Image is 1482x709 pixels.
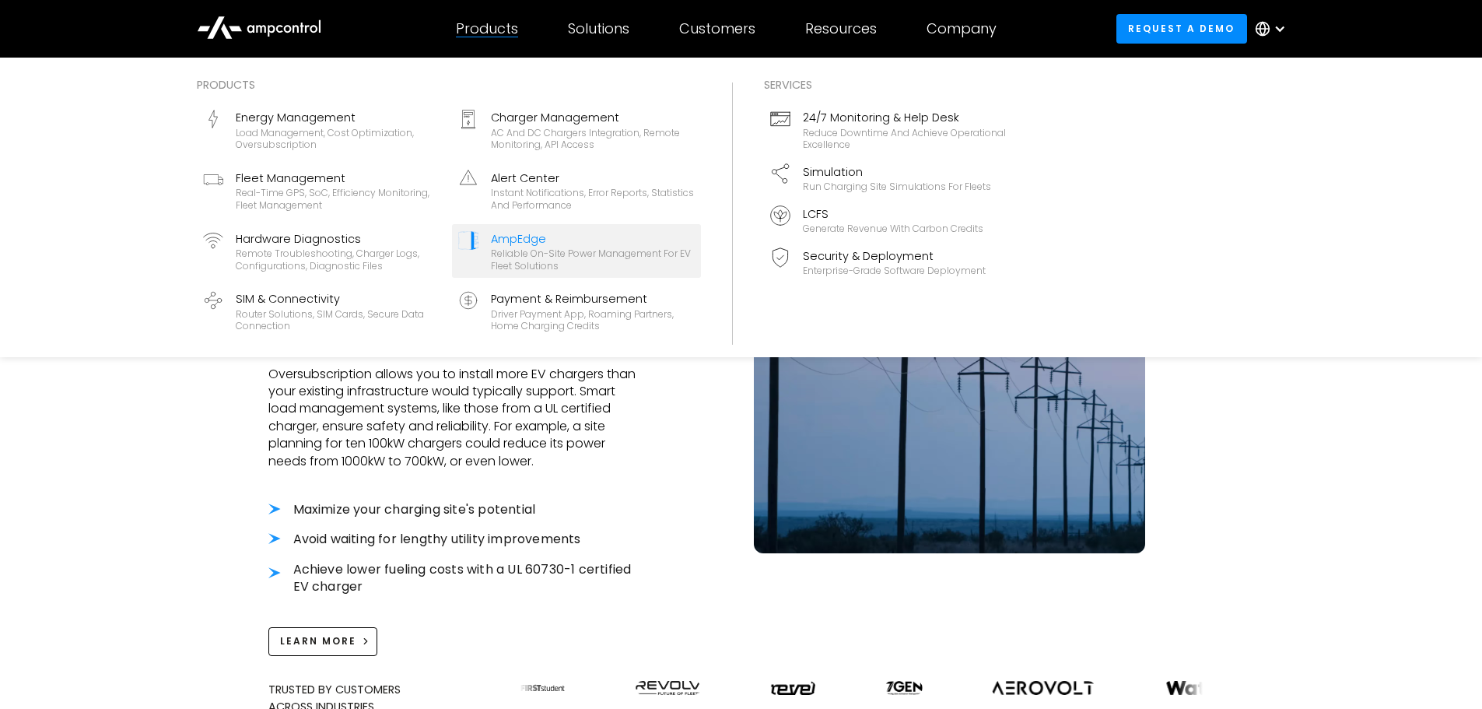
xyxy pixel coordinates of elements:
li: Avoid waiting for lengthy utility improvements [268,531,637,548]
div: LCFS [803,205,983,223]
a: SIM & ConnectivityRouter Solutions, SIM Cards, Secure Data Connection [197,284,446,339]
a: Alert CenterInstant notifications, error reports, statistics and performance [452,163,701,218]
div: Solutions [568,20,629,37]
a: Energy ManagementLoad management, cost optimization, oversubscription [197,103,446,157]
a: SimulationRun charging site simulations for fleets [764,157,1013,199]
div: Resources [805,20,877,37]
div: Alert Center [491,170,695,187]
a: Fleet ManagementReal-time GPS, SoC, efficiency monitoring, fleet management [197,163,446,218]
li: Maximize your charging site's potential [268,501,637,518]
a: Charger ManagementAC and DC chargers integration, remote monitoring, API access [452,103,701,157]
a: Security & DeploymentEnterprise-grade software deployment [764,241,1013,283]
div: Simulation [803,163,991,181]
div: Security & Deployment [803,247,986,265]
div: Company [927,20,997,37]
a: AmpEdgeReliable On-site Power Management for EV Fleet Solutions [452,224,701,279]
div: Customers [679,20,755,37]
div: AmpEdge [491,230,695,247]
a: Payment & ReimbursementDriver Payment App, Roaming Partners, Home Charging Credits [452,284,701,339]
p: Oversubscription allows you to install more EV chargers than your existing infrastructure would t... [268,366,637,470]
a: Request a demo [1116,14,1247,43]
a: Learn More [268,627,378,656]
div: Charger Management [491,109,695,126]
div: Learn More [280,634,356,648]
li: Achieve lower fueling costs with a UL 60730-1 certified EV charger [268,561,637,596]
div: Energy Management [236,109,440,126]
a: LCFSGenerate revenue with carbon credits [764,199,1013,241]
div: Products [456,20,518,37]
div: Products [197,76,701,93]
div: Reliable On-site Power Management for EV Fleet Solutions [491,247,695,272]
div: Hardware Diagnostics [236,230,440,247]
div: Remote troubleshooting, charger logs, configurations, diagnostic files [236,247,440,272]
div: Services [764,76,1013,93]
a: Hardware DiagnosticsRemote troubleshooting, charger logs, configurations, diagnostic files [197,224,446,279]
div: Payment & Reimbursement [491,290,695,307]
div: 24/7 Monitoring & Help Desk [803,109,1007,126]
div: Router Solutions, SIM Cards, Secure Data Connection [236,308,440,332]
div: Enterprise-grade software deployment [803,265,986,277]
div: Reduce downtime and achieve operational excellence [803,127,1007,151]
div: Instant notifications, error reports, statistics and performance [491,187,695,211]
div: Driver Payment App, Roaming Partners, Home Charging Credits [491,308,695,332]
div: Real-time GPS, SoC, efficiency monitoring, fleet management [236,187,440,211]
a: 24/7 Monitoring & Help DeskReduce downtime and achieve operational excellence [764,103,1013,157]
div: Generate revenue with carbon credits [803,223,983,235]
div: Load management, cost optimization, oversubscription [236,127,440,151]
div: AC and DC chargers integration, remote monitoring, API access [491,127,695,151]
div: Fleet Management [236,170,440,187]
div: Run charging site simulations for fleets [803,181,991,193]
div: SIM & Connectivity [236,290,440,307]
img: Ampcontrol's UL 60730-1 Certification Allows Fast, Reliable and Safe Oversubscription [754,293,1145,553]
